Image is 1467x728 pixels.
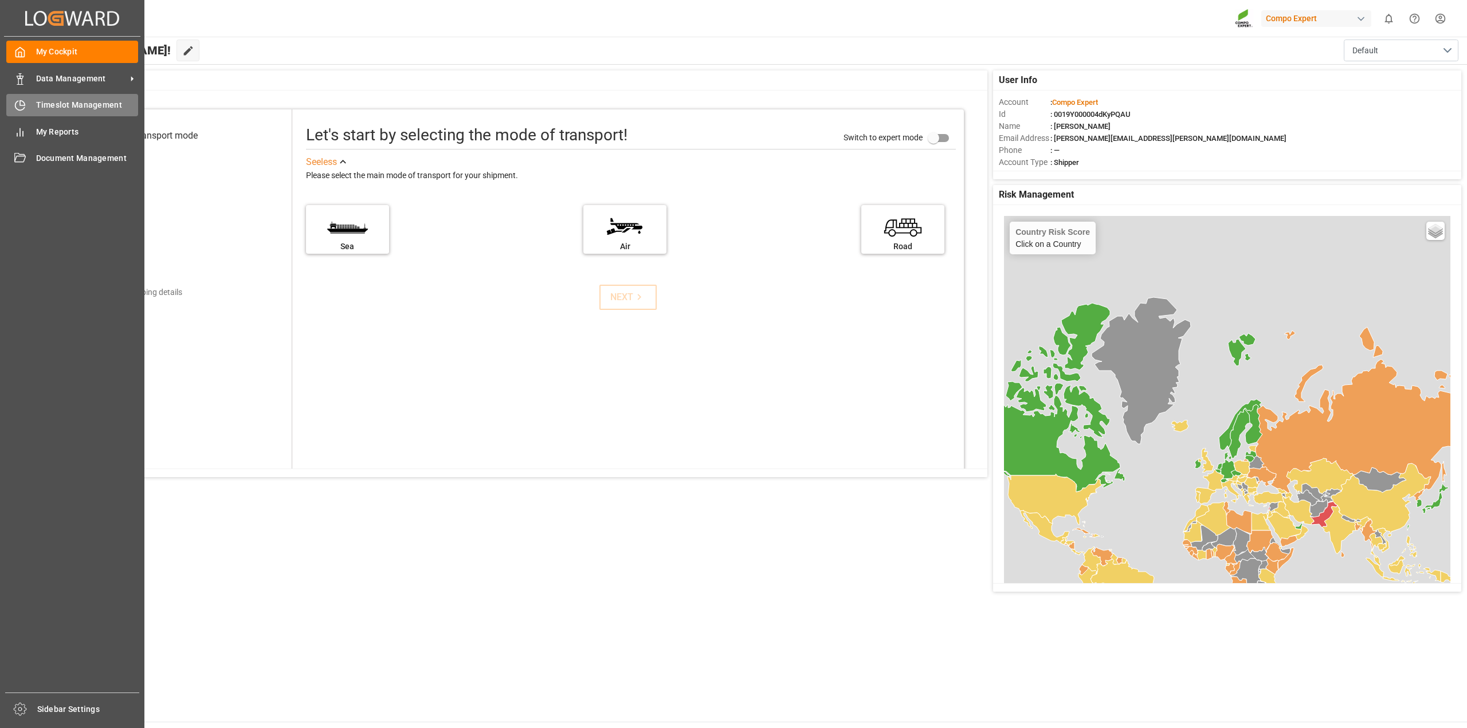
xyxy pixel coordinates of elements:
div: Add shipping details [111,286,182,298]
a: My Cockpit [6,41,138,63]
div: NEXT [610,290,645,304]
span: : Shipper [1050,158,1079,167]
span: Name [999,120,1050,132]
span: : 0019Y000004dKyPQAU [1050,110,1131,119]
a: Document Management [6,147,138,170]
div: Let's start by selecting the mode of transport! [306,123,627,147]
button: NEXT [599,285,657,310]
span: : [PERSON_NAME][EMAIL_ADDRESS][PERSON_NAME][DOMAIN_NAME] [1050,134,1286,143]
a: My Reports [6,120,138,143]
span: Compo Expert [1052,98,1098,107]
div: Select transport mode [109,129,198,143]
div: See less [306,155,337,169]
div: Road [867,241,939,253]
span: Document Management [36,152,139,164]
div: Compo Expert [1261,10,1371,27]
span: Account Type [999,156,1050,168]
span: Id [999,108,1050,120]
button: Help Center [1402,6,1427,32]
span: Risk Management [999,188,1074,202]
div: Sea [312,241,383,253]
div: Click on a Country [1015,227,1090,249]
button: open menu [1344,40,1458,61]
button: show 0 new notifications [1376,6,1402,32]
h4: Country Risk Score [1015,227,1090,237]
span: : [1050,98,1098,107]
div: Please select the main mode of transport for your shipment. [306,169,956,183]
span: My Reports [36,126,139,138]
span: Data Management [36,73,127,85]
span: Phone [999,144,1050,156]
span: My Cockpit [36,46,139,58]
span: Switch to expert mode [844,133,923,142]
span: Account [999,96,1050,108]
span: User Info [999,73,1037,87]
span: Default [1352,45,1378,57]
span: Email Address [999,132,1050,144]
span: : — [1050,146,1060,155]
button: Compo Expert [1261,7,1376,29]
a: Layers [1426,222,1445,240]
span: : [PERSON_NAME] [1050,122,1111,131]
span: Timeslot Management [36,99,139,111]
span: Sidebar Settings [37,703,140,715]
div: Air [589,241,661,253]
img: Screenshot%202023-09-29%20at%2010.02.21.png_1712312052.png [1235,9,1253,29]
a: Timeslot Management [6,94,138,116]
